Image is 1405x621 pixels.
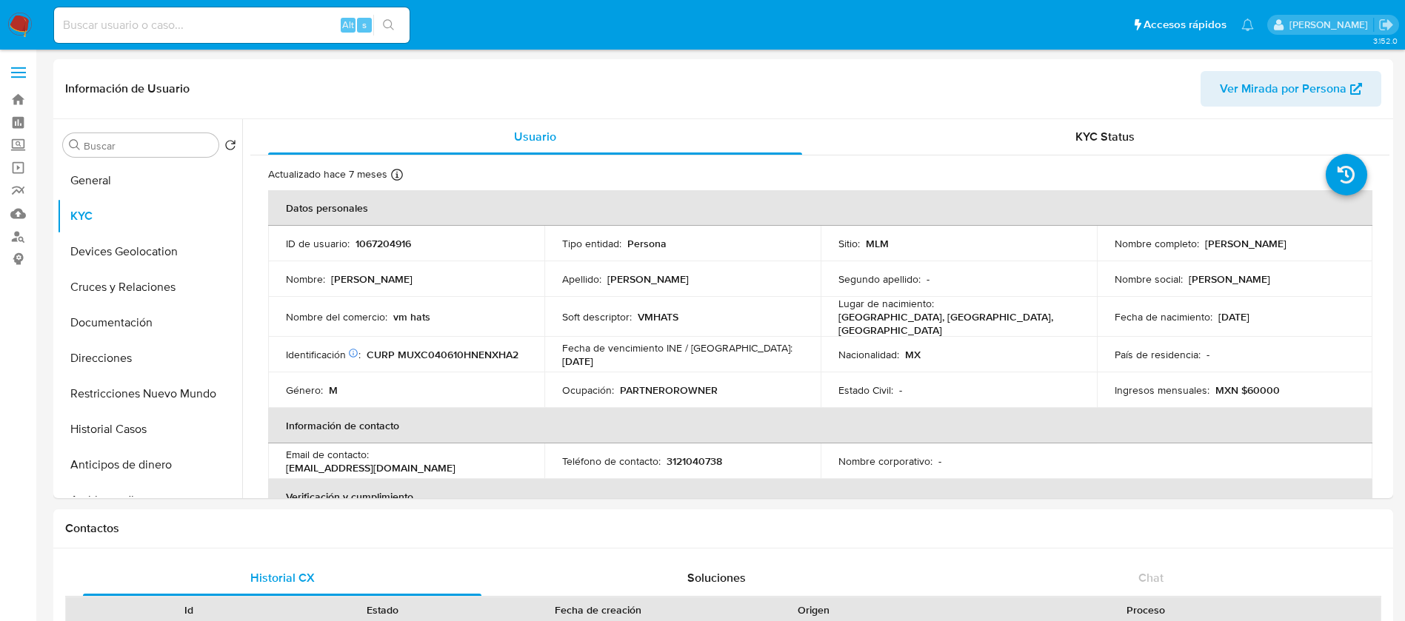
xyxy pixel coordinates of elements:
span: KYC Status [1075,128,1135,145]
p: Persona [627,237,667,250]
span: Ver Mirada por Persona [1220,71,1346,107]
input: Buscar usuario o caso... [54,16,410,35]
p: Nombre del comercio : [286,310,387,323]
p: Teléfono de contacto : [562,454,661,468]
p: Segundo apellido : [838,272,921,286]
p: Tipo entidad : [562,237,621,250]
p: Nombre corporativo : [838,454,932,468]
button: Documentación [57,305,242,340]
p: MXN $60000 [1215,383,1280,397]
p: ID de usuario : [286,237,350,250]
p: [DATE] [562,355,593,368]
span: s [362,18,367,32]
p: Apellido : [562,272,601,286]
p: [GEOGRAPHIC_DATA], [GEOGRAPHIC_DATA], [GEOGRAPHIC_DATA] [838,310,1073,337]
div: Fecha de creación [490,602,707,617]
button: Volver al orden por defecto [224,139,236,155]
p: - [927,272,930,286]
th: Información de contacto [268,408,1372,443]
p: - [938,454,941,468]
span: Historial CX [250,569,315,586]
div: Estado [296,602,470,617]
p: M [329,383,338,397]
h1: Contactos [65,521,1381,536]
button: General [57,163,242,198]
p: [PERSON_NAME] [331,272,413,286]
a: Salir [1378,17,1394,33]
p: País de residencia : [1115,348,1201,361]
p: Identificación : [286,348,361,361]
button: Devices Geolocation [57,234,242,269]
span: Accesos rápidos [1144,17,1227,33]
p: Nombre completo : [1115,237,1199,250]
button: KYC [57,198,242,234]
span: Chat [1138,569,1164,586]
p: Soft descriptor : [562,310,632,323]
p: Ingresos mensuales : [1115,383,1209,397]
p: 3121040738 [667,454,722,468]
span: Soluciones [687,569,746,586]
p: Estado Civil : [838,383,893,397]
p: - [1207,348,1209,361]
p: PARTNEROROWNER [620,383,718,397]
p: Ocupación : [562,383,614,397]
p: [EMAIL_ADDRESS][DOMAIN_NAME] [286,461,455,474]
span: Alt [342,18,354,32]
h1: Información de Usuario [65,81,190,96]
p: alicia.aldreteperez@mercadolibre.com.mx [1289,18,1373,32]
p: Actualizado hace 7 meses [268,167,387,181]
button: search-icon [373,15,404,36]
p: 1067204916 [356,237,411,250]
p: vm hats [393,310,430,323]
p: Nombre : [286,272,325,286]
p: [PERSON_NAME] [1189,272,1270,286]
p: [PERSON_NAME] [1205,237,1286,250]
div: Proceso [921,602,1370,617]
button: Direcciones [57,340,242,376]
p: Fecha de vencimiento INE / [GEOGRAPHIC_DATA] : [562,341,792,355]
p: Fecha de nacimiento : [1115,310,1212,323]
p: MLM [866,237,889,250]
p: Nombre social : [1115,272,1183,286]
button: Historial Casos [57,412,242,447]
p: - [899,383,902,397]
input: Buscar [84,139,213,152]
p: MX [905,348,921,361]
p: CURP MUXC040610HNENXHA2 [367,348,518,361]
p: VMHATS [638,310,678,323]
span: Usuario [514,128,556,145]
a: Notificaciones [1241,19,1254,31]
button: Buscar [69,139,81,151]
button: Archivos adjuntos [57,483,242,518]
button: Anticipos de dinero [57,447,242,483]
p: [DATE] [1218,310,1249,323]
p: [PERSON_NAME] [607,272,689,286]
div: Id [102,602,276,617]
p: Nacionalidad : [838,348,899,361]
p: Género : [286,383,323,397]
th: Datos personales [268,190,1372,226]
button: Cruces y Relaciones [57,269,242,305]
div: Origen [727,602,901,617]
p: Lugar de nacimiento : [838,297,934,310]
th: Verificación y cumplimiento [268,479,1372,514]
p: Sitio : [838,237,860,250]
button: Restricciones Nuevo Mundo [57,376,242,412]
button: Ver Mirada por Persona [1201,71,1381,107]
p: Email de contacto : [286,448,369,461]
